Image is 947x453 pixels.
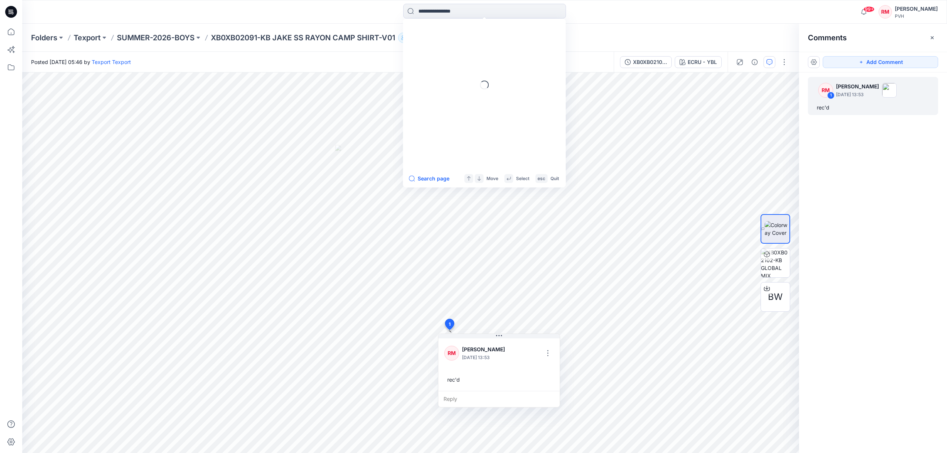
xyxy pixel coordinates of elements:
a: Folders [31,33,57,43]
div: Reply [438,391,560,407]
div: rec'd [444,373,554,386]
img: XB0XB02102-KB GLOBAL MIX STRIPE SS SHIRT-V01 ECRU - YBL [761,249,790,277]
p: Select [516,175,529,182]
p: Quit [550,175,559,182]
div: PVH [895,13,938,19]
div: rec'd [817,103,929,112]
p: XB0XB02091-KB JAKE SS RAYON CAMP SHIRT-V01 [211,33,395,43]
div: 1 [827,92,835,99]
button: Add Comment [823,56,938,68]
p: [PERSON_NAME] [462,345,511,354]
p: [DATE] 13:53 [836,91,879,98]
span: 99+ [863,6,874,12]
span: 1 [449,321,451,328]
button: Details [749,56,761,68]
img: Colorway Cover [765,221,789,237]
div: RM [444,346,459,361]
div: [PERSON_NAME] [895,4,938,13]
p: [PERSON_NAME] [836,82,879,91]
p: esc [537,175,545,182]
div: XB0XB02102-KB GLOBAL MIX STRIPE SS SHIRT-V01 [633,58,667,66]
h2: Comments [808,33,847,42]
div: RM [818,83,833,98]
div: RM [879,5,892,18]
button: ECRU - YBL [675,56,722,68]
a: Texport [74,33,101,43]
a: Texport Texport [92,59,131,65]
a: SUMMER-2026-BOYS [117,33,195,43]
button: Search page [409,174,449,183]
p: [DATE] 13:53 [462,354,511,361]
button: XB0XB02102-KB GLOBAL MIX STRIPE SS SHIRT-V01 [620,56,672,68]
span: Posted [DATE] 05:46 by [31,58,131,66]
span: BW [768,290,783,304]
button: 71 [398,33,421,43]
p: Move [486,175,498,182]
div: ECRU - YBL [688,58,717,66]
